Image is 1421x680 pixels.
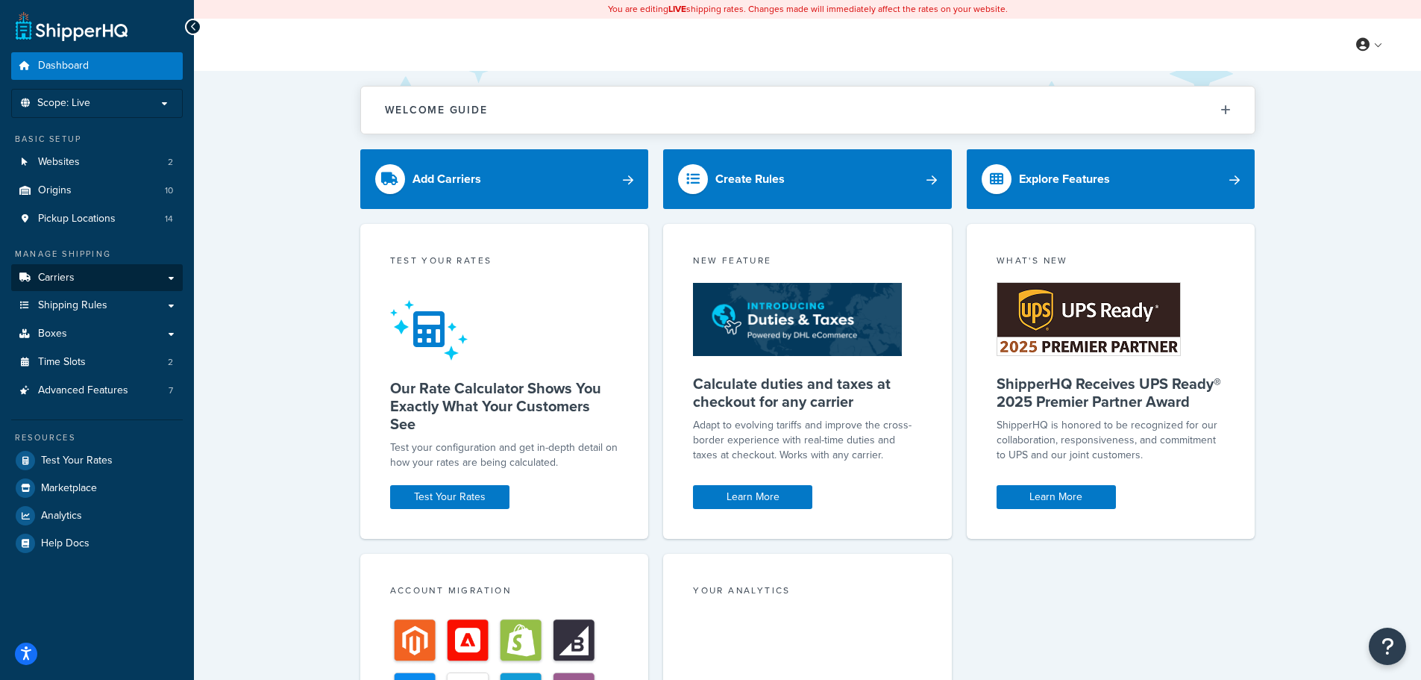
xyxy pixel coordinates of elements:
[11,431,183,444] div: Resources
[668,2,686,16] b: LIVE
[390,379,619,433] h5: Our Rate Calculator Shows You Exactly What Your Customers See
[38,60,89,72] span: Dashboard
[11,475,183,502] a: Marketplace
[997,375,1226,411] h5: ShipperHQ Receives UPS Ready® 2025 Premier Partner Award
[1369,628,1406,665] button: Open Resource Center
[997,418,1226,463] p: ShipperHQ is honored to be recognized for our collaboration, responsiveness, and commitment to UP...
[168,156,173,169] span: 2
[38,299,107,312] span: Shipping Rules
[38,272,75,284] span: Carriers
[390,440,619,470] div: Test your configuration and get in-depth detail on how your rates are being calculated.
[41,537,90,550] span: Help Docs
[11,133,183,146] div: Basic Setup
[413,169,481,190] div: Add Carriers
[390,254,619,271] div: Test your rates
[11,52,183,80] a: Dashboard
[168,356,173,369] span: 2
[11,377,183,405] li: Advanced Features
[390,584,619,601] div: Account Migration
[693,485,812,509] a: Learn More
[165,184,173,197] span: 10
[11,292,183,319] a: Shipping Rules
[38,384,128,397] span: Advanced Features
[693,254,922,271] div: New Feature
[11,149,183,176] li: Websites
[38,213,116,225] span: Pickup Locations
[11,177,183,205] li: Origins
[1019,169,1110,190] div: Explore Features
[997,254,1226,271] div: What's New
[41,455,113,467] span: Test Your Rates
[361,87,1255,134] button: Welcome Guide
[11,149,183,176] a: Websites2
[11,205,183,233] a: Pickup Locations14
[715,169,785,190] div: Create Rules
[11,530,183,557] a: Help Docs
[360,149,649,209] a: Add Carriers
[11,502,183,529] a: Analytics
[11,447,183,474] a: Test Your Rates
[11,377,183,405] a: Advanced Features7
[11,320,183,348] a: Boxes
[37,97,90,110] span: Scope: Live
[169,384,173,397] span: 7
[165,213,173,225] span: 14
[693,584,922,601] div: Your Analytics
[663,149,952,209] a: Create Rules
[967,149,1255,209] a: Explore Features
[38,184,72,197] span: Origins
[390,485,509,509] a: Test Your Rates
[11,248,183,261] div: Manage Shipping
[385,105,488,116] h2: Welcome Guide
[11,349,183,376] li: Time Slots
[11,177,183,205] a: Origins10
[11,349,183,376] a: Time Slots2
[997,485,1116,509] a: Learn More
[11,264,183,292] a: Carriers
[41,482,97,495] span: Marketplace
[38,328,67,340] span: Boxes
[41,510,82,523] span: Analytics
[693,418,922,463] p: Adapt to evolving tariffs and improve the cross-border experience with real-time duties and taxes...
[693,375,922,411] h5: Calculate duties and taxes at checkout for any carrier
[11,205,183,233] li: Pickup Locations
[38,156,80,169] span: Websites
[38,356,86,369] span: Time Slots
